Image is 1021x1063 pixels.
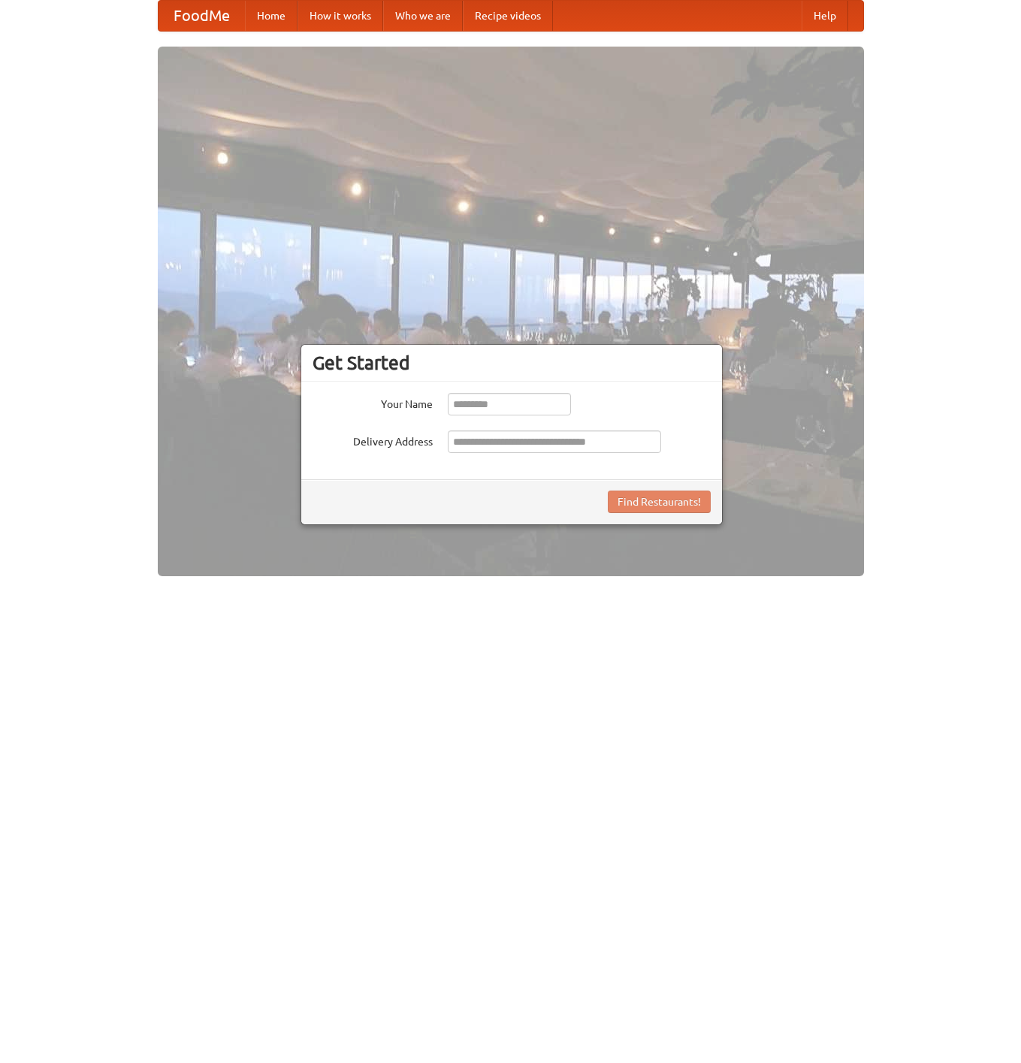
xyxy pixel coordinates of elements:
[245,1,298,31] a: Home
[298,1,383,31] a: How it works
[463,1,553,31] a: Recipe videos
[313,393,433,412] label: Your Name
[159,1,245,31] a: FoodMe
[313,352,711,374] h3: Get Started
[313,430,433,449] label: Delivery Address
[608,491,711,513] button: Find Restaurants!
[383,1,463,31] a: Who we are
[802,1,848,31] a: Help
